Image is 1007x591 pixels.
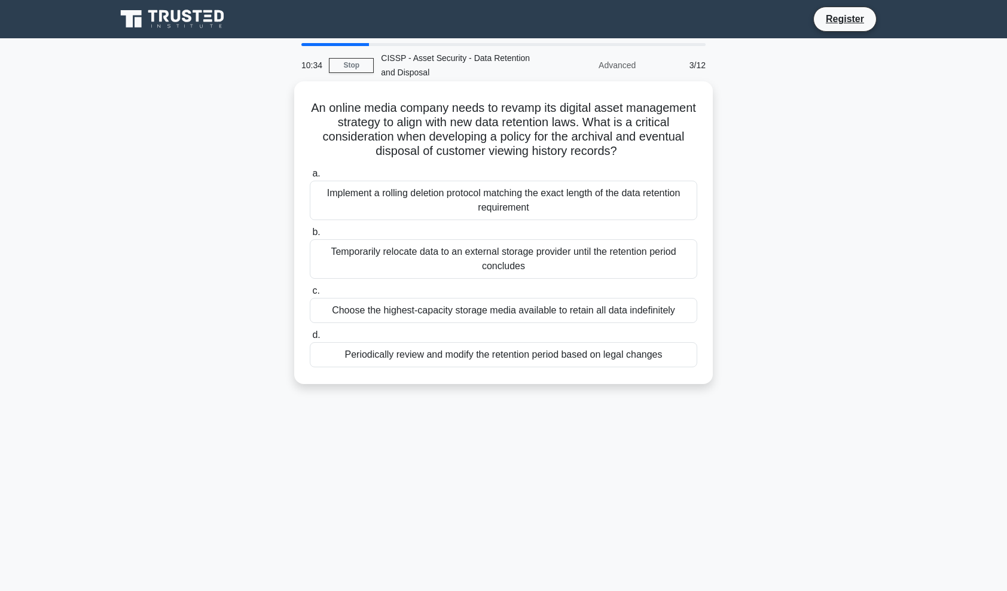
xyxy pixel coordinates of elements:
div: 3/12 [643,53,713,77]
h5: An online media company needs to revamp its digital asset management strategy to align with new d... [309,100,698,159]
span: b. [312,227,320,237]
a: Stop [329,58,374,73]
div: Choose the highest-capacity storage media available to retain all data indefinitely [310,298,697,323]
div: Temporarily relocate data to an external storage provider until the retention period concludes [310,239,697,279]
div: 10:34 [294,53,329,77]
div: Advanced [538,53,643,77]
span: a. [312,168,320,178]
a: Register [819,11,871,26]
div: CISSP - Asset Security - Data Retention and Disposal [374,46,538,84]
span: c. [312,285,319,295]
div: Implement a rolling deletion protocol matching the exact length of the data retention requirement [310,181,697,220]
div: Periodically review and modify the retention period based on legal changes [310,342,697,367]
span: d. [312,330,320,340]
